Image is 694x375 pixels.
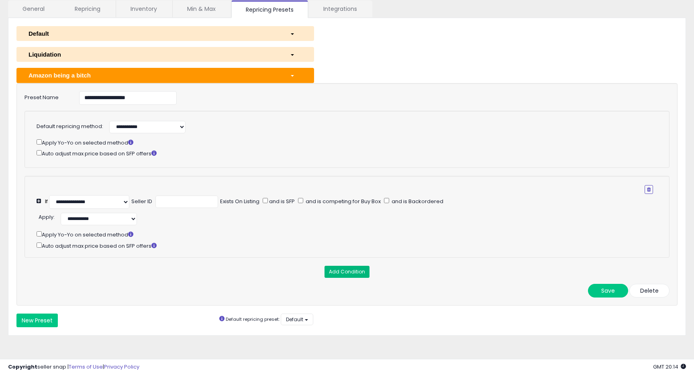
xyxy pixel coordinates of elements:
[629,284,670,298] button: Delete
[226,316,280,322] small: Default repricing preset:
[390,198,443,205] span: and is Backordered
[8,363,37,371] strong: Copyright
[39,211,55,221] div: :
[104,363,139,371] a: Privacy Policy
[37,138,653,147] div: Apply Yo-Yo on selected method
[286,316,303,323] span: Default
[37,241,665,250] div: Auto adjust max price based on SFP offers
[60,0,115,17] a: Repricing
[69,363,103,371] a: Terms of Use
[37,123,103,130] label: Default repricing method:
[8,0,59,17] a: General
[173,0,230,17] a: Min & Max
[22,71,284,79] div: Amazon being a bitch
[304,198,381,205] span: and is competing for Buy Box
[16,68,314,83] button: Amazon being a bitch
[16,26,314,41] button: Default
[8,363,139,371] div: seller snap | |
[37,149,653,158] div: Auto adjust max price based on SFP offers
[22,50,284,59] div: Liquidation
[116,0,171,17] a: Inventory
[16,47,314,62] button: Liquidation
[309,0,371,17] a: Integrations
[220,198,259,206] div: Exists On Listing
[39,213,53,221] span: Apply
[37,230,665,239] div: Apply Yo-Yo on selected method
[131,198,152,206] div: Seller ID
[281,314,313,325] button: Default
[16,314,58,327] button: New Preset
[22,29,284,38] div: Default
[231,0,308,18] a: Repricing Presets
[653,363,686,371] span: 2025-09-16 20:14 GMT
[588,284,628,298] button: Save
[18,91,73,102] label: Preset Name
[268,198,295,205] span: and is SFP
[325,266,369,278] button: Add Condition
[647,187,651,192] i: Remove Condition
